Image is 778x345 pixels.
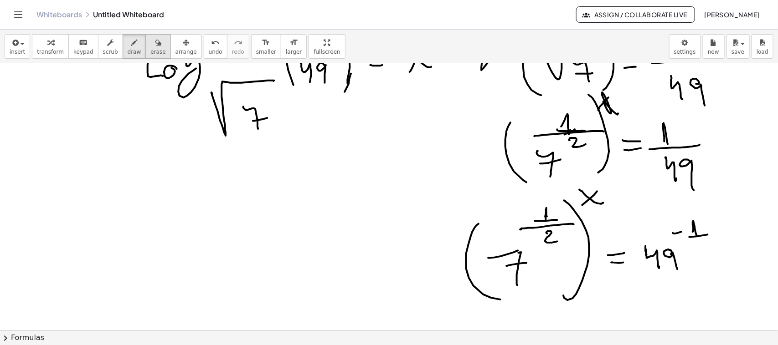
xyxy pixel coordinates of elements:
button: draw [123,34,146,59]
span: save [732,49,744,55]
i: format_size [289,37,298,48]
button: new [703,34,725,59]
button: redoredo [227,34,249,59]
button: load [752,34,773,59]
span: settings [674,49,696,55]
a: Whiteboards [36,10,82,19]
span: larger [286,49,302,55]
span: load [757,49,768,55]
span: erase [150,49,165,55]
button: [PERSON_NAME] [697,6,767,23]
i: keyboard [79,37,88,48]
button: fullscreen [309,34,345,59]
button: scrub [98,34,123,59]
button: save [726,34,750,59]
span: arrange [175,49,197,55]
span: fullscreen [314,49,340,55]
button: settings [669,34,701,59]
span: insert [10,49,25,55]
i: undo [211,37,220,48]
i: format_size [262,37,270,48]
button: keyboardkeypad [68,34,98,59]
button: format_sizelarger [281,34,307,59]
span: smaller [256,49,276,55]
button: erase [145,34,170,59]
span: draw [128,49,141,55]
button: Toggle navigation [11,7,26,22]
i: redo [234,37,242,48]
span: new [708,49,719,55]
span: undo [209,49,222,55]
span: Assign / Collaborate Live [584,10,687,19]
span: keypad [73,49,93,55]
span: scrub [103,49,118,55]
button: Assign / Collaborate Live [576,6,695,23]
span: transform [37,49,64,55]
button: transform [32,34,69,59]
button: format_sizesmaller [251,34,281,59]
span: [PERSON_NAME] [704,10,760,19]
button: arrange [170,34,202,59]
button: undoundo [204,34,227,59]
button: insert [5,34,30,59]
span: redo [232,49,244,55]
